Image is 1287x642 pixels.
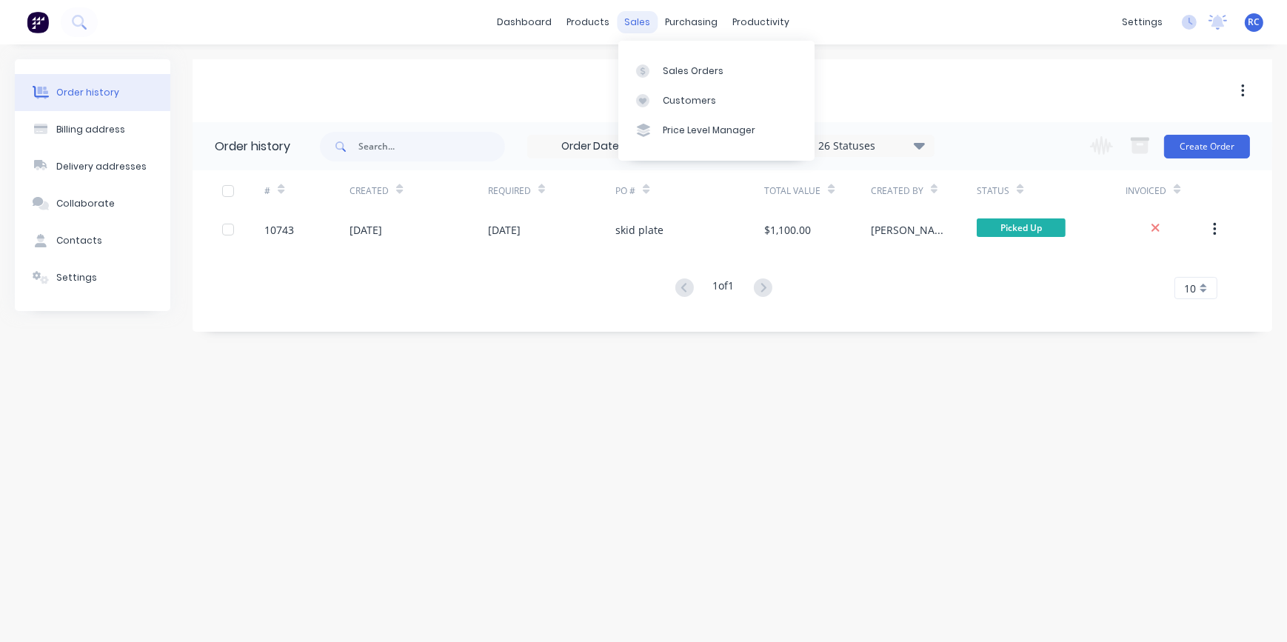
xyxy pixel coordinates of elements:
input: Order Date [528,136,652,158]
div: Collaborate [56,197,115,210]
a: Price Level Manager [618,116,815,145]
div: Created [350,184,389,198]
button: Delivery addresses [15,148,170,185]
div: Created By [871,170,977,211]
div: PO # [615,184,635,198]
div: 26 Statuses [809,138,934,154]
button: Order history [15,74,170,111]
div: Required [488,184,531,198]
img: Factory [27,11,49,33]
span: Picked Up [977,218,1066,237]
div: # [264,170,350,211]
div: Status [977,170,1126,211]
div: Order history [56,86,119,99]
button: Contacts [15,222,170,259]
div: Total Value [764,184,820,198]
span: RC [1248,16,1260,29]
div: $1,100.00 [764,222,811,238]
div: 10743 [264,222,294,238]
div: Sales Orders [663,64,723,78]
div: Contacts [56,234,102,247]
span: 10 [1184,281,1196,296]
div: sales [618,11,658,33]
div: skid plate [615,222,663,238]
div: Created By [871,184,923,198]
a: Sales Orders [618,56,815,85]
div: Invoiced [1126,184,1166,198]
div: [DATE] [350,222,382,238]
div: productivity [726,11,798,33]
div: 1 of 1 [713,278,735,299]
div: PO # [615,170,764,211]
div: Created [350,170,488,211]
div: Order history [215,138,290,156]
div: Total Value [764,170,871,211]
input: Search... [358,132,505,161]
div: [DATE] [488,222,521,238]
div: Settings [56,271,97,284]
div: Required [488,170,615,211]
div: # [264,184,270,198]
div: Delivery addresses [56,160,147,173]
button: Billing address [15,111,170,148]
a: Customers [618,86,815,116]
div: [PERSON_NAME] [871,222,948,238]
div: Status [977,184,1009,198]
div: Invoiced [1126,170,1211,211]
button: Collaborate [15,185,170,222]
div: products [560,11,618,33]
div: purchasing [658,11,726,33]
div: settings [1114,11,1170,33]
button: Settings [15,259,170,296]
div: Customers [663,94,716,107]
a: dashboard [490,11,560,33]
div: Billing address [56,123,125,136]
div: Price Level Manager [663,124,755,137]
button: Create Order [1164,135,1250,158]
